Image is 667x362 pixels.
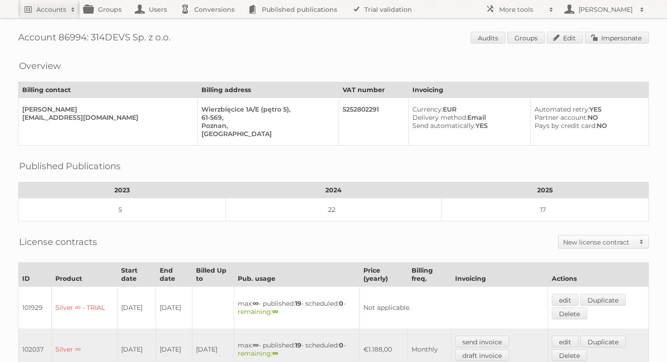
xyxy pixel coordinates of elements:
[156,263,192,287] th: End date
[19,198,226,221] td: 5
[22,113,190,122] div: [EMAIL_ADDRESS][DOMAIN_NAME]
[580,336,626,347] a: Duplicate
[552,336,579,347] a: edit
[272,349,278,357] strong: ∞
[198,82,339,98] th: Billing address
[535,113,641,122] div: NO
[22,105,190,113] div: [PERSON_NAME]
[201,105,331,113] div: Wierzbięcice 1A/E (pętro 5),
[471,32,505,44] a: Audits
[201,130,331,138] div: [GEOGRAPHIC_DATA]
[359,287,548,329] td: Not applicable.
[253,299,259,308] strong: ∞
[535,122,641,130] div: NO
[18,32,649,45] h1: Account 86994: 314DEVS Sp. z o.o.
[272,308,278,316] strong: ∞
[295,299,301,308] strong: 19
[547,32,583,44] a: Edit
[412,113,523,122] div: Email
[36,5,66,14] h2: Accounts
[552,349,587,361] a: Delete
[499,5,544,14] h2: More tools
[455,336,509,347] a: send invoice
[339,299,343,308] strong: 0
[19,235,97,249] h2: License contracts
[19,59,61,73] h2: Overview
[238,349,278,357] span: remaining:
[338,98,409,146] td: 5252802291
[559,235,648,248] a: New license contract
[535,122,597,130] span: Pays by credit card:
[253,341,259,349] strong: ∞
[412,105,443,113] span: Currency:
[441,198,648,221] td: 17
[295,341,301,349] strong: 19
[535,105,589,113] span: Automated retry:
[238,308,278,316] span: remaining:
[19,182,226,198] th: 2023
[226,198,441,221] td: 22
[201,113,331,122] div: 61-569,
[201,122,331,130] div: Poznan,
[412,105,523,113] div: EUR
[117,287,156,329] td: [DATE]
[408,263,451,287] th: Billing freq.
[563,238,635,247] h2: New license contract
[19,263,52,287] th: ID
[52,263,118,287] th: Product
[339,341,343,349] strong: 0
[552,294,579,306] a: edit
[576,5,635,14] h2: [PERSON_NAME]
[19,287,52,329] td: 101929
[535,105,641,113] div: YES
[585,32,649,44] a: Impersonate
[226,182,441,198] th: 2024
[234,263,359,287] th: Pub. usage
[338,82,409,98] th: VAT number
[359,263,408,287] th: Price (yearly)
[192,263,234,287] th: Billed Up to
[19,159,121,173] h2: Published Publications
[635,235,648,248] span: Toggle
[156,287,192,329] td: [DATE]
[19,82,198,98] th: Billing contact
[455,349,509,361] a: draft invoice
[409,82,649,98] th: Invoicing
[52,287,118,329] td: Silver ∞ - TRIAL
[412,122,476,130] span: Send automatically:
[412,113,467,122] span: Delivery method:
[441,182,648,198] th: 2025
[552,308,587,319] a: Delete
[412,122,523,130] div: YES
[535,113,588,122] span: Partner account:
[451,263,548,287] th: Invoicing
[507,32,545,44] a: Groups
[580,294,626,306] a: Duplicate
[117,263,156,287] th: Start date
[234,287,359,329] td: max: - published: - scheduled: -
[548,263,649,287] th: Actions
